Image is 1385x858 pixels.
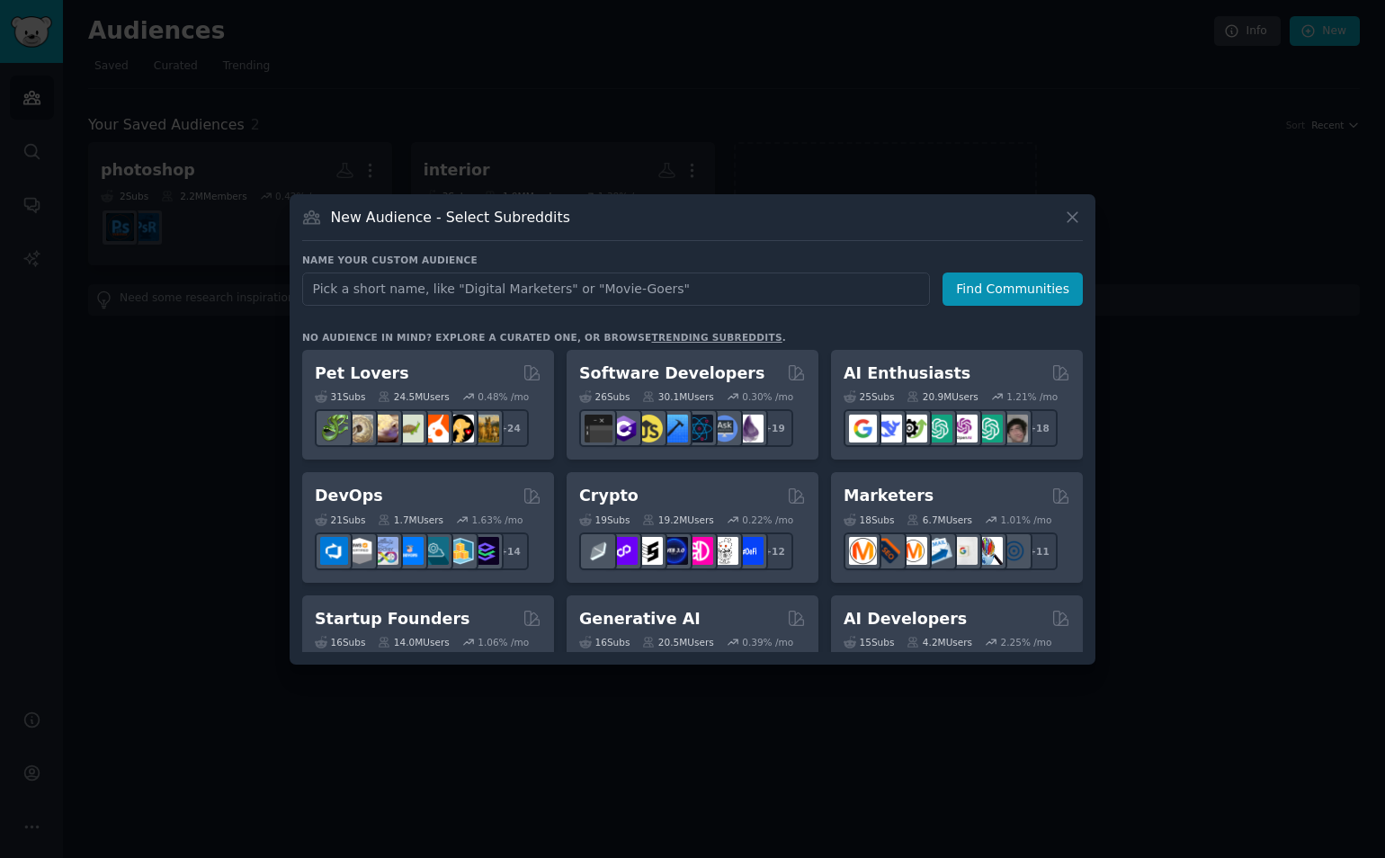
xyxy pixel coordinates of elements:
[315,390,365,403] div: 31 Sub s
[585,415,612,442] img: software
[642,636,713,648] div: 20.5M Users
[844,485,934,507] h2: Marketers
[315,608,469,630] h2: Startup Founders
[907,514,972,526] div: 6.7M Users
[874,415,902,442] img: DeepSeek
[844,636,894,648] div: 15 Sub s
[446,415,474,442] img: PetAdvice
[742,514,793,526] div: 0.22 % /mo
[899,415,927,442] img: AItoolsCatalog
[579,636,630,648] div: 16 Sub s
[849,537,877,565] img: content_marketing
[925,537,952,565] img: Emailmarketing
[446,537,474,565] img: aws_cdk
[610,537,638,565] img: 0xPolygon
[874,537,902,565] img: bigseo
[302,254,1083,266] h3: Name your custom audience
[315,362,409,385] h2: Pet Lovers
[610,415,638,442] img: csharp
[844,362,970,385] h2: AI Enthusiasts
[315,636,365,648] div: 16 Sub s
[331,208,570,227] h3: New Audience - Select Subreddits
[685,537,713,565] img: defiblockchain
[950,537,978,565] img: googleads
[585,537,612,565] img: ethfinance
[579,390,630,403] div: 26 Sub s
[755,532,793,570] div: + 12
[710,415,738,442] img: AskComputerScience
[421,415,449,442] img: cockatiel
[1020,532,1058,570] div: + 11
[907,390,978,403] div: 20.9M Users
[478,390,529,403] div: 0.48 % /mo
[1001,514,1052,526] div: 1.01 % /mo
[950,415,978,442] img: OpenAIDev
[396,537,424,565] img: DevOpsLinks
[471,415,499,442] img: dogbreed
[736,537,764,565] img: defi_
[660,537,688,565] img: web3
[844,608,967,630] h2: AI Developers
[755,409,793,447] div: + 19
[849,415,877,442] img: GoogleGeminiAI
[579,485,639,507] h2: Crypto
[471,537,499,565] img: PlatformEngineers
[925,415,952,442] img: chatgpt_promptDesign
[635,537,663,565] img: ethstaker
[844,390,894,403] div: 25 Sub s
[378,390,449,403] div: 24.5M Users
[302,331,786,344] div: No audience in mind? Explore a curated one, or browse .
[478,636,529,648] div: 1.06 % /mo
[907,636,972,648] div: 4.2M Users
[736,415,764,442] img: elixir
[371,415,398,442] img: leopardgeckos
[345,537,373,565] img: AWS_Certified_Experts
[320,537,348,565] img: azuredevops
[345,415,373,442] img: ballpython
[742,390,793,403] div: 0.30 % /mo
[579,362,764,385] h2: Software Developers
[396,415,424,442] img: turtle
[1020,409,1058,447] div: + 18
[1000,415,1028,442] img: ArtificalIntelligence
[378,514,443,526] div: 1.7M Users
[320,415,348,442] img: herpetology
[302,273,930,306] input: Pick a short name, like "Digital Marketers" or "Movie-Goers"
[975,415,1003,442] img: chatgpt_prompts_
[651,332,782,343] a: trending subreddits
[642,390,713,403] div: 30.1M Users
[371,537,398,565] img: Docker_DevOps
[635,415,663,442] img: learnjavascript
[315,485,383,507] h2: DevOps
[491,409,529,447] div: + 24
[742,636,793,648] div: 0.39 % /mo
[943,273,1083,306] button: Find Communities
[579,514,630,526] div: 19 Sub s
[975,537,1003,565] img: MarketingResearch
[1000,537,1028,565] img: OnlineMarketing
[421,537,449,565] img: platformengineering
[1006,390,1058,403] div: 1.21 % /mo
[1001,636,1052,648] div: 2.25 % /mo
[472,514,523,526] div: 1.63 % /mo
[378,636,449,648] div: 14.0M Users
[642,514,713,526] div: 19.2M Users
[685,415,713,442] img: reactnative
[710,537,738,565] img: CryptoNews
[660,415,688,442] img: iOSProgramming
[491,532,529,570] div: + 14
[579,608,701,630] h2: Generative AI
[899,537,927,565] img: AskMarketing
[844,514,894,526] div: 18 Sub s
[315,514,365,526] div: 21 Sub s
